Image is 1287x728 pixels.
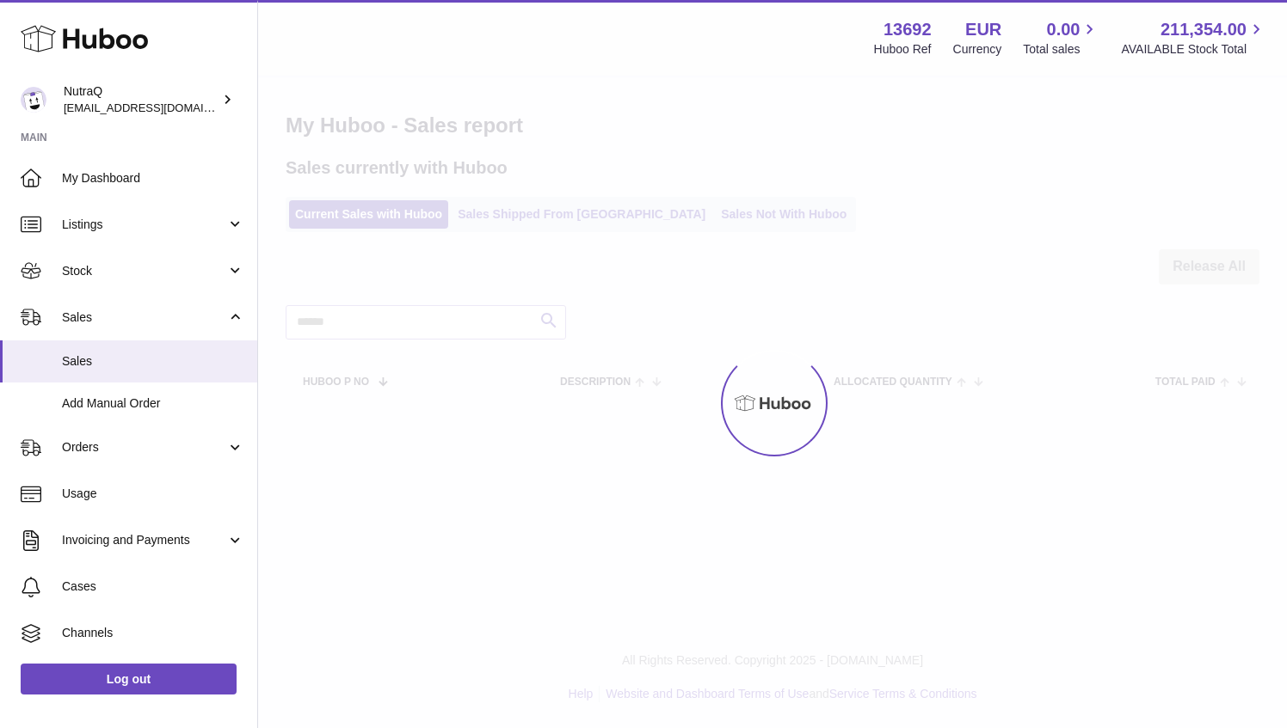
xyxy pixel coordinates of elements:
span: Sales [62,309,226,326]
span: AVAILABLE Stock Total [1121,41,1266,58]
a: 211,354.00 AVAILABLE Stock Total [1121,18,1266,58]
a: 0.00 Total sales [1023,18,1099,58]
div: Huboo Ref [874,41,932,58]
div: Currency [953,41,1002,58]
img: log@nutraq.com [21,87,46,113]
span: Listings [62,217,226,233]
span: Stock [62,263,226,279]
a: Log out [21,664,237,694]
strong: EUR [965,18,1001,41]
span: 211,354.00 [1161,18,1247,41]
span: [EMAIL_ADDRESS][DOMAIN_NAME] [64,101,253,114]
strong: 13692 [884,18,932,41]
div: NutraQ [64,83,219,116]
span: Invoicing and Payments [62,532,226,548]
span: Usage [62,486,244,502]
span: 0.00 [1047,18,1081,41]
span: Sales [62,353,244,370]
span: Orders [62,439,226,456]
span: Total sales [1023,41,1099,58]
span: Add Manual Order [62,395,244,412]
span: Cases [62,578,244,595]
span: Channels [62,625,244,641]
span: My Dashboard [62,170,244,187]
